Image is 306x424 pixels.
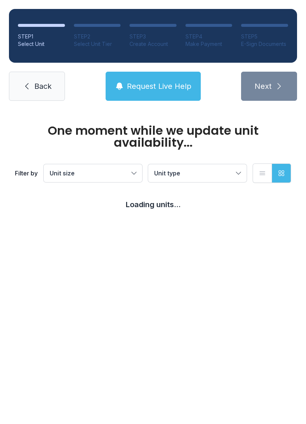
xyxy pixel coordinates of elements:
button: Unit size [44,164,142,182]
div: Loading units... [15,199,291,210]
span: Next [255,81,272,91]
div: Select Unit [18,40,65,48]
div: Select Unit Tier [74,40,121,48]
button: Unit type [148,164,247,182]
span: Unit size [50,169,75,177]
span: Unit type [154,169,180,177]
span: Request Live Help [127,81,191,91]
div: Filter by [15,169,38,178]
div: STEP 1 [18,33,65,40]
div: E-Sign Documents [241,40,288,48]
div: STEP 2 [74,33,121,40]
div: STEP 5 [241,33,288,40]
div: Make Payment [185,40,232,48]
div: STEP 4 [185,33,232,40]
div: Create Account [129,40,177,48]
div: STEP 3 [129,33,177,40]
span: Back [34,81,51,91]
div: One moment while we update unit availability... [15,125,291,149]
